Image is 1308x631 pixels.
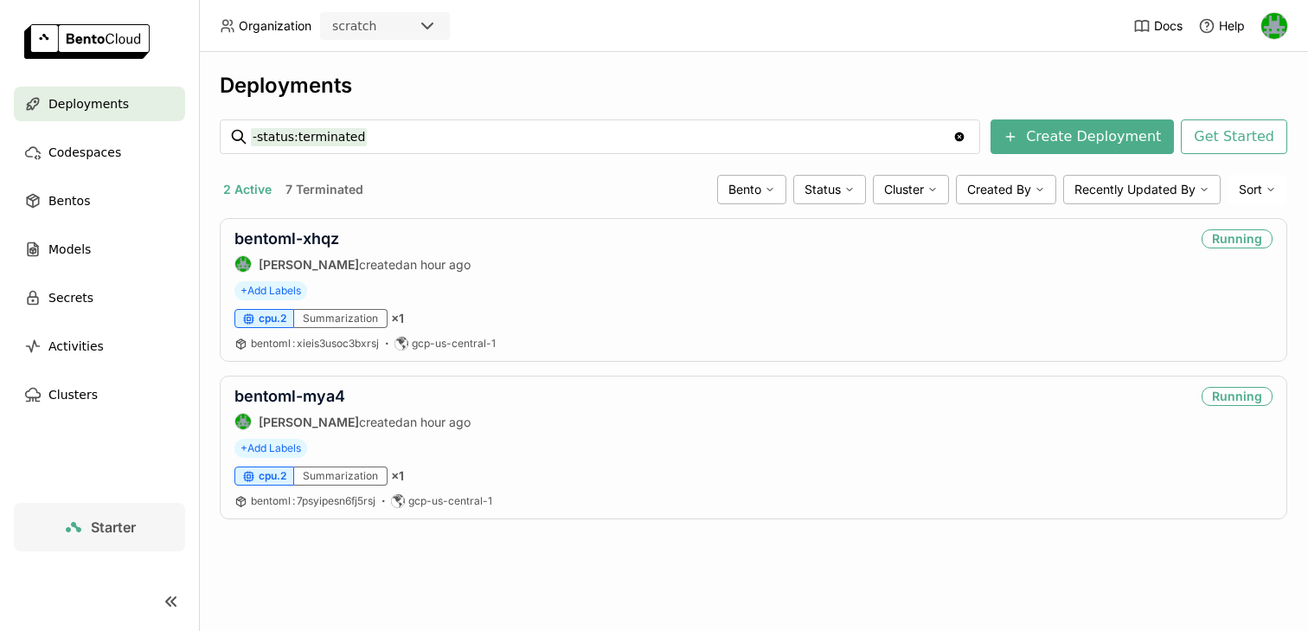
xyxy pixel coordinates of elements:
div: Cluster [873,175,949,204]
div: Recently Updated By [1063,175,1221,204]
a: bentoml:xieis3usoc3bxrsj [251,337,379,351]
span: gcp-us-central-1 [412,337,496,351]
span: × 1 [391,311,404,326]
a: Activities [14,329,185,364]
img: Sean Hickey [235,256,251,272]
span: Bentos [48,190,90,211]
a: Docs [1133,17,1183,35]
span: Cluster [884,182,924,197]
img: Sean Hickey [1261,13,1287,39]
span: +Add Labels [234,281,307,300]
a: Deployments [14,87,185,121]
span: : [292,337,295,350]
div: Created By [956,175,1056,204]
span: Secrets [48,287,93,308]
span: cpu.2 [259,469,286,483]
div: scratch [332,17,376,35]
span: Organization [239,18,311,34]
div: Running [1202,387,1273,406]
span: Starter [91,518,136,536]
span: gcp-us-central-1 [408,494,492,508]
div: Running [1202,229,1273,248]
span: Clusters [48,384,98,405]
span: Recently Updated By [1074,182,1196,197]
span: Help [1219,18,1245,34]
a: Starter [14,503,185,551]
button: Get Started [1181,119,1287,154]
button: Create Deployment [991,119,1174,154]
a: Models [14,232,185,267]
span: Codespaces [48,142,121,163]
span: Bento [728,182,761,197]
div: Deployments [220,73,1287,99]
span: Docs [1154,18,1183,34]
a: Clusters [14,377,185,412]
input: Selected scratch. [378,18,380,35]
svg: Clear value [952,130,966,144]
span: : [292,494,295,507]
span: +Add Labels [234,439,307,458]
a: Codespaces [14,135,185,170]
a: bentoml-xhqz [234,229,339,248]
div: Status [793,175,866,204]
strong: [PERSON_NAME] [259,415,359,429]
div: created [234,413,471,430]
a: Bentos [14,184,185,218]
a: bentoml:7psyipesn6fj5rsj [251,494,375,508]
div: Summarization [294,467,388,486]
input: Search [251,123,952,151]
div: created [234,255,471,273]
span: Deployments [48,93,129,114]
div: Help [1198,17,1245,35]
a: bentoml-mya4 [234,387,345,405]
img: Sean Hickey [235,414,251,429]
span: Models [48,239,91,260]
span: bentoml xieis3usoc3bxrsj [251,337,379,350]
span: × 1 [391,468,404,484]
a: Secrets [14,280,185,315]
img: logo [24,24,150,59]
button: 7 Terminated [282,178,367,201]
span: bentoml 7psyipesn6fj5rsj [251,494,375,507]
span: Sort [1239,182,1262,197]
button: 2 Active [220,178,275,201]
span: cpu.2 [259,312,286,325]
span: Status [805,182,841,197]
span: an hour ago [403,415,471,429]
div: Summarization [294,309,388,328]
strong: [PERSON_NAME] [259,257,359,272]
div: Bento [717,175,786,204]
span: Created By [967,182,1031,197]
span: an hour ago [403,257,471,272]
span: Activities [48,336,104,357]
div: Sort [1228,175,1287,204]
